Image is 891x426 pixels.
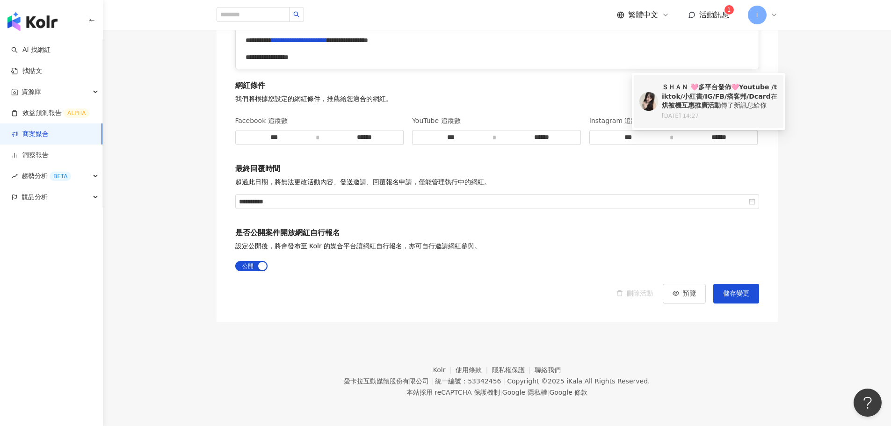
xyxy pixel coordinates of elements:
[727,7,731,13] span: 1
[431,377,433,385] span: |
[406,387,587,398] span: 本站採用 reCAPTCHA 保護機制
[22,81,41,102] span: 資源庫
[11,66,42,76] a: 找貼文
[235,228,481,238] p: 是否公開案件開放網紅自行報名
[673,290,679,296] span: eye
[713,284,759,303] button: 儲存變更
[699,10,729,19] span: 活動訊息
[235,178,759,187] p: 超過此日期，將無法更改活動內容、發送邀請、回覆報名申請，僅能管理執行中的網紅。
[662,112,778,120] div: [DATE] 14:27
[639,92,658,111] img: KOL Avatar
[502,389,547,396] a: Google 隱私權
[663,284,706,303] button: 預覽
[456,366,492,374] a: 使用條款
[628,10,658,20] span: 繁體中文
[11,108,89,118] a: 效益預測報告ALPHA
[662,83,778,110] div: 在 傳了新訊息給你
[662,83,777,100] b: ＳＨＡＮ 🩷多平台發佈🩷Youtube /tiktok/小紅書/IG/FB/痞客邦/Dcard
[11,173,18,180] span: rise
[235,164,759,174] p: 最終回覆時間
[412,111,582,130] p: YouTube 追蹤數
[492,366,535,374] a: 隱私權保護
[500,389,502,396] span: |
[503,377,505,385] span: |
[22,187,48,208] span: 競品分析
[549,389,587,396] a: Google 條款
[607,284,663,303] button: 刪除活動
[566,377,582,385] a: iKala
[7,12,58,31] img: logo
[235,80,759,91] p: 網紅條件
[235,94,759,104] p: 我們將根據您設定的網紅條件，推薦給您適合的網紅。
[433,366,456,374] a: Kolr
[50,172,71,181] div: BETA
[11,151,49,160] a: 洞察報告
[662,101,721,109] b: 烘被機互惠推廣活動
[683,290,696,297] span: 預覽
[535,366,561,374] a: 聯絡我們
[724,5,734,14] sup: 1
[11,130,49,139] a: 商案媒合
[293,11,300,18] span: search
[756,10,758,20] span: I
[854,389,882,417] iframe: Help Scout Beacon - Open
[589,111,759,130] p: Instagram 追蹤數
[11,45,51,55] a: searchAI 找網紅
[507,377,650,385] div: Copyright © 2025 All Rights Reserved.
[235,111,405,130] p: Facebook 追蹤數
[435,377,501,385] div: 統一編號：53342456
[344,377,429,385] div: 愛卡拉互動媒體股份有限公司
[22,166,71,187] span: 趨勢分析
[235,242,481,251] p: 設定公開後，將會發布至 Kolr 的媒合平台讓網紅自行報名，亦可自行邀請網紅參與。
[723,290,749,297] span: 儲存變更
[547,389,550,396] span: |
